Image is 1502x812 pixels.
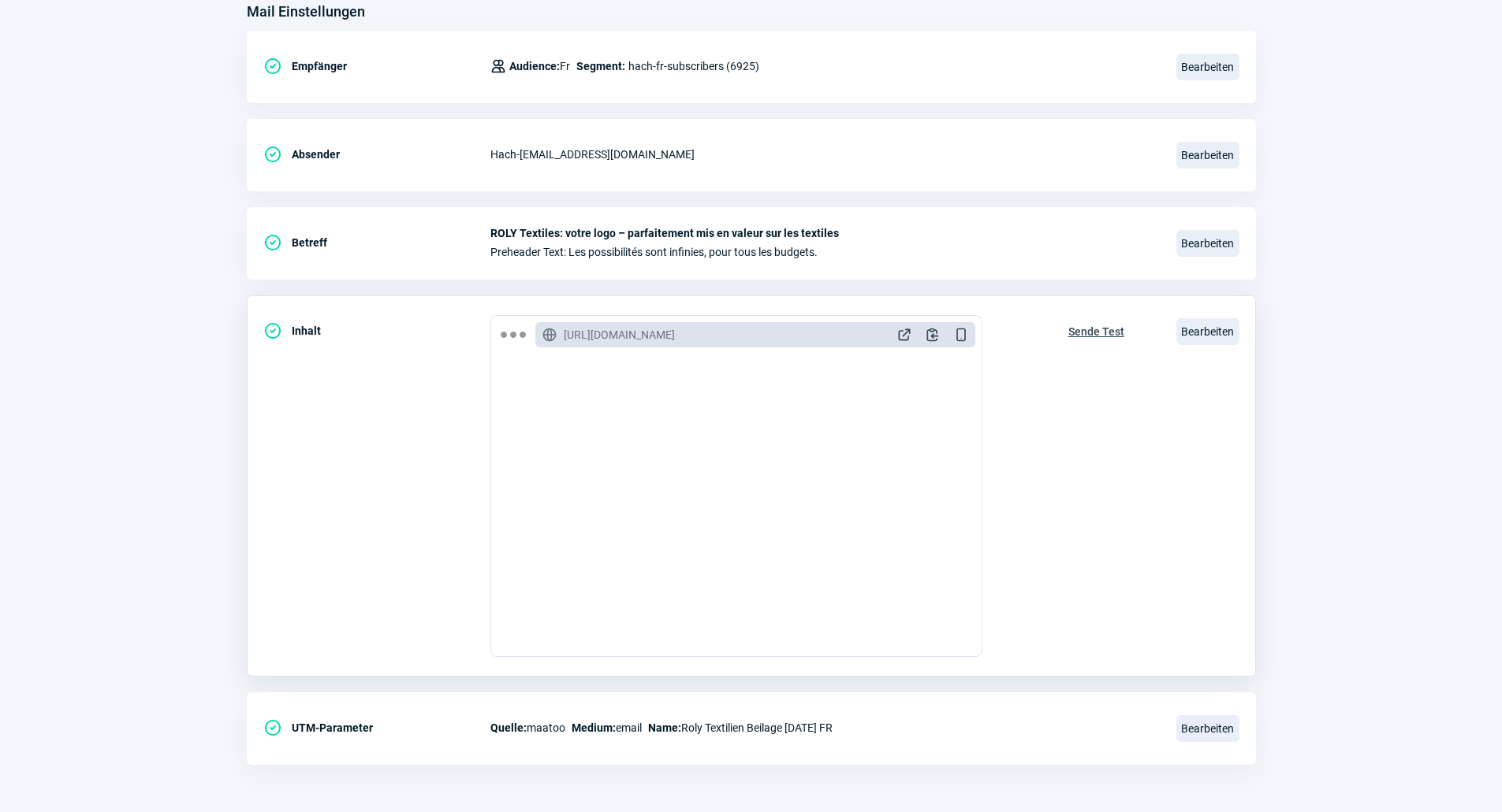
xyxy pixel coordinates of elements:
[263,712,490,743] div: UTM-Parameter
[1176,715,1239,742] span: Bearbeiten
[263,50,490,82] div: Empfänger
[509,60,560,72] span: Audience:
[263,227,490,258] div: Betreff
[490,139,1157,170] div: Hach - [EMAIL_ADDRESS][DOMAIN_NAME]
[564,327,675,343] span: [URL][DOMAIN_NAME]
[1176,54,1239,80] span: Bearbeiten
[490,718,565,737] span: maatoo
[572,718,642,737] span: email
[648,721,681,734] span: Name:
[1176,230,1239,257] span: Bearbeiten
[490,227,1157,239] span: ROLY Textiles: votre logo – parfaitement mis en valeur sur les textiles
[572,721,616,734] span: Medium:
[1176,142,1239,169] span: Bearbeiten
[263,139,490,170] div: Absender
[1176,318,1239,345] span: Bearbeiten
[576,57,625,76] span: Segment:
[263,315,490,347] div: Inhalt
[648,718,833,737] span: Roly Textilien Beilage [DATE] FR
[1068,319,1124,344] span: Sende Test
[490,721,527,734] span: Quelle:
[509,57,570,76] span: Fr
[1052,315,1141,345] button: Sende Test
[490,246,1157,258] span: Preheader Text: Les possibilités sont infinies, pour tous les budgets.
[490,50,759,82] div: hach-fr-subscribers (6925)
